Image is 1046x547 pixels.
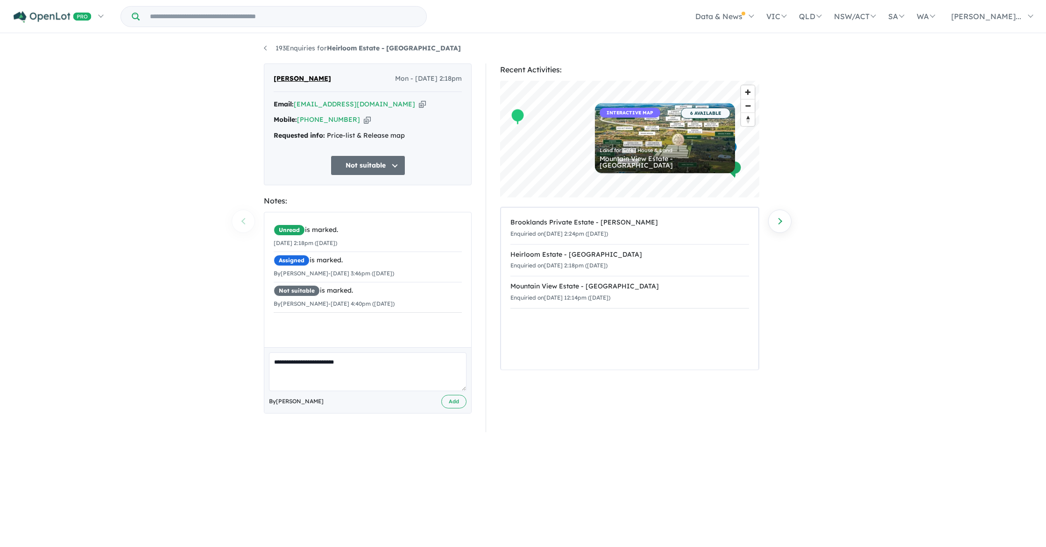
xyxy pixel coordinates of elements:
span: [PERSON_NAME] [274,73,331,84]
canvas: Map [500,81,759,197]
strong: Email: [274,100,294,108]
span: [PERSON_NAME]... [951,12,1021,21]
span: 6 AVAILABLE [681,108,730,119]
button: Reset bearing to north [741,112,755,126]
strong: Heirloom Estate - [GEOGRAPHIC_DATA] [327,44,461,52]
a: Heirloom Estate - [GEOGRAPHIC_DATA]Enquiried on[DATE] 2:18pm ([DATE]) [510,244,749,277]
div: Notes: [264,195,472,207]
a: Mountain View Estate - [GEOGRAPHIC_DATA]Enquiried on[DATE] 12:14pm ([DATE]) [510,276,749,309]
a: Brooklands Private Estate - [PERSON_NAME]Enquiried on[DATE] 2:24pm ([DATE]) [510,212,749,245]
input: Try estate name, suburb, builder or developer [141,7,424,27]
div: is marked. [274,255,462,266]
span: Mon - [DATE] 2:18pm [395,73,462,84]
div: Map marker [511,108,525,126]
span: Unread [274,224,305,236]
div: Map marker [724,140,738,157]
span: INTERACTIVE MAP [600,108,660,118]
button: Add [441,395,466,408]
button: Copy [364,115,371,125]
a: [PHONE_NUMBER] [297,115,360,124]
small: By [PERSON_NAME] - [DATE] 4:40pm ([DATE]) [274,300,395,307]
div: Recent Activities: [500,63,759,76]
div: is marked. [274,285,462,296]
div: Heirloom Estate - [GEOGRAPHIC_DATA] [510,249,749,260]
img: Openlot PRO Logo White [14,11,92,23]
span: By [PERSON_NAME] [269,397,324,406]
small: Enquiried on [DATE] 2:24pm ([DATE]) [510,230,608,237]
div: Mountain View Estate - [GEOGRAPHIC_DATA] [600,155,730,168]
strong: Requested info: [274,131,325,140]
button: Zoom in [741,85,755,99]
div: Map marker [728,161,742,178]
span: Assigned [274,255,310,266]
a: 193Enquiries forHeirloom Estate - [GEOGRAPHIC_DATA] [264,44,461,52]
nav: breadcrumb [264,43,782,54]
a: INTERACTIVE MAP 6 AVAILABLE Land for Sale | House & Land Mountain View Estate - [GEOGRAPHIC_DATA] [595,103,735,173]
button: Not suitable [331,155,405,175]
span: Not suitable [274,285,320,296]
div: Mountain View Estate - [GEOGRAPHIC_DATA] [510,281,749,292]
div: Brooklands Private Estate - [PERSON_NAME] [510,217,749,228]
a: [EMAIL_ADDRESS][DOMAIN_NAME] [294,100,415,108]
button: Copy [419,99,426,109]
div: Price-list & Release map [274,130,462,141]
div: is marked. [274,224,462,236]
div: Land for Sale | House & Land [600,148,730,153]
button: Zoom out [741,99,755,112]
small: Enquiried on [DATE] 12:14pm ([DATE]) [510,294,610,301]
small: By [PERSON_NAME] - [DATE] 3:46pm ([DATE]) [274,270,394,277]
strong: Mobile: [274,115,297,124]
small: [DATE] 2:18pm ([DATE]) [274,239,337,246]
small: Enquiried on [DATE] 2:18pm ([DATE]) [510,262,608,269]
